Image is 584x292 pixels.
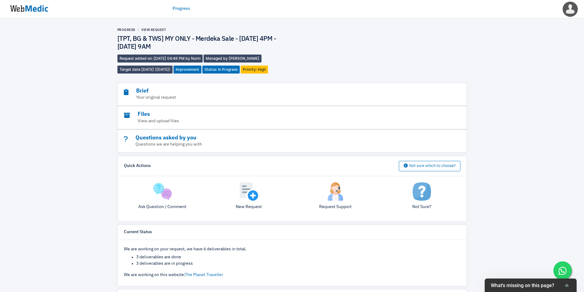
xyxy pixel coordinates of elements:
[124,135,427,142] h3: Questions asked by you
[117,55,203,63] span: Request added on: [DATE] 04:46 PM by Nurin
[124,204,201,210] p: Ask Question / Comment
[204,55,261,63] span: Managed by [PERSON_NAME]
[326,182,345,201] img: support.png
[124,272,460,278] p: We are working on this website:
[124,118,427,124] p: View and upload files
[124,229,152,235] h6: Current Status
[185,273,223,277] a: The Planet Traveller
[210,204,288,210] p: New Request
[202,66,240,74] span: Status: In Progress
[141,28,166,32] a: View Request
[124,88,427,95] h3: Brief
[136,260,460,267] li: 3 deliverables are in progress
[241,66,268,74] span: Priority: High
[174,66,201,74] span: Improvement
[297,204,374,210] p: Request Support
[124,141,427,148] p: Questions we are helping you with
[491,283,563,288] span: What's missing on this page?
[153,182,172,201] img: question.png
[117,28,292,32] nav: breadcrumb
[240,182,258,201] img: add.png
[413,182,431,201] img: not-sure.png
[399,161,460,171] button: Not sure which to choose?
[173,6,190,12] a: Progress
[117,66,173,74] span: Target date [DATE] ([DATE])
[124,111,427,118] h3: Files
[136,254,460,260] li: 3 deliverables are done
[491,282,571,289] button: Show survey - What's missing on this page?
[124,94,427,101] p: Your original request
[124,163,151,169] h6: Quick Actions
[117,35,292,51] h4: [TPT, BG & TWS] MY ONLY - Merdeka Sale - [DATE] 4PM - [DATE] 9AM
[383,204,460,210] p: Not Sure?
[124,246,460,252] p: We are working on your request, we have 6 deliverables in total.
[117,28,135,32] a: Progress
